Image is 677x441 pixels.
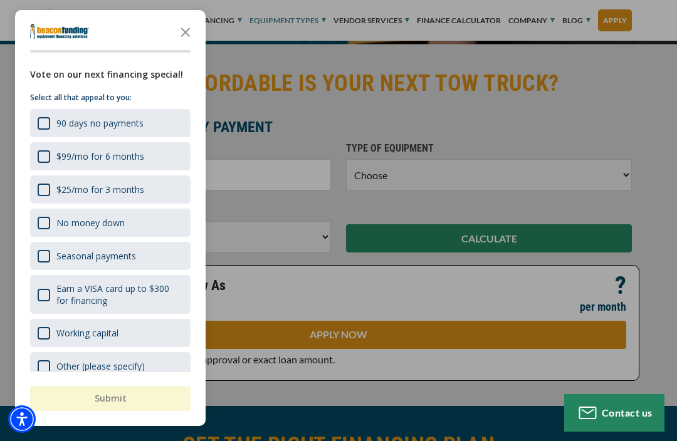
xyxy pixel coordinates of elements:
div: Working capital [30,319,191,347]
div: $99/mo for 6 months [56,150,144,162]
div: Survey [15,10,206,426]
button: Submit [30,386,191,411]
div: $25/mo for 3 months [30,175,191,204]
div: 90 days no payments [56,117,144,129]
p: Select all that appeal to you: [30,91,191,104]
div: No money down [30,209,191,237]
img: Company logo [30,24,89,39]
button: Contact us [564,394,664,432]
span: Contact us [602,407,653,418]
div: Working capital [56,327,118,339]
div: Other (please specify) [30,352,191,380]
div: Accessibility Menu [8,405,36,433]
button: Close the survey [173,19,198,44]
div: $99/mo for 6 months [30,142,191,170]
div: 90 days no payments [30,109,191,137]
div: Earn a VISA card up to $300 for financing [56,283,183,306]
div: No money down [56,217,125,229]
div: $25/mo for 3 months [56,184,144,195]
div: Earn a VISA card up to $300 for financing [30,275,191,314]
div: Seasonal payments [30,242,191,270]
div: Vote on our next financing special! [30,68,191,81]
div: Other (please specify) [56,360,145,372]
div: Seasonal payments [56,250,136,262]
